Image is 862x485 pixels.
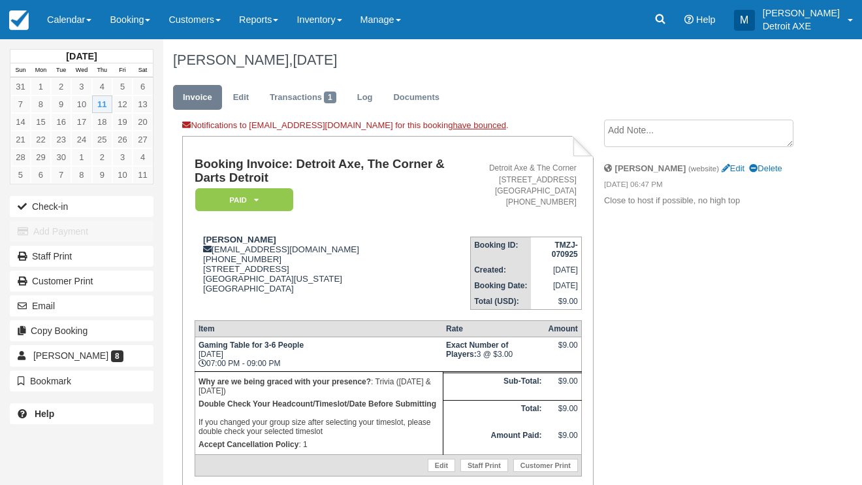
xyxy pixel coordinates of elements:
[749,163,782,173] a: Delete
[112,63,133,78] th: Fri
[195,337,443,372] td: [DATE] 07:00 PM - 09:00 PM
[51,95,71,113] a: 9
[324,92,336,103] span: 1
[10,345,153,366] a: [PERSON_NAME] 8
[92,95,112,113] a: 11
[531,293,582,310] td: $9.00
[696,14,716,25] span: Help
[763,7,840,20] p: [PERSON_NAME]
[443,337,545,372] td: 3 @ $3.00
[195,188,293,211] em: Paid
[9,10,29,30] img: checkfront-main-nav-mini-logo.png
[545,321,581,337] th: Amount
[195,158,470,184] h1: Booking Invoice: Detroit Axe, The Corner & Darts Detroit
[195,235,470,310] div: [EMAIL_ADDRESS][DOMAIN_NAME] [PHONE_NUMBER] [STREET_ADDRESS] [GEOGRAPHIC_DATA][US_STATE] [GEOGRAP...
[66,51,97,61] strong: [DATE]
[51,113,71,131] a: 16
[112,78,133,95] a: 5
[531,262,582,278] td: [DATE]
[112,131,133,148] a: 26
[133,113,153,131] a: 20
[92,63,112,78] th: Thu
[548,341,577,360] div: $9.00
[552,241,578,259] strong: TMZJ-070925
[10,246,153,267] a: Staff Print
[71,166,91,184] a: 8
[453,120,506,130] a: have bounced
[51,131,71,148] a: 23
[173,52,800,68] h1: [PERSON_NAME],
[10,113,31,131] a: 14
[475,163,577,208] address: Detroit Axe & The Corner [STREET_ADDRESS] [GEOGRAPHIC_DATA] [PHONE_NUMBER]
[71,148,91,166] a: 1
[33,350,108,361] span: [PERSON_NAME]
[545,373,581,400] td: $9.00
[10,295,153,316] button: Email
[92,78,112,95] a: 4
[31,95,51,113] a: 8
[10,271,153,292] a: Customer Print
[10,148,31,166] a: 28
[92,131,112,148] a: 25
[31,131,51,148] a: 22
[531,278,582,293] td: [DATE]
[10,320,153,341] button: Copy Booking
[10,403,153,424] a: Help
[71,131,91,148] a: 24
[604,195,800,207] p: Close to host if possible, no high top
[443,321,545,337] th: Rate
[684,15,694,24] i: Help
[112,148,133,166] a: 3
[51,63,71,78] th: Tue
[428,459,455,472] a: Edit
[688,164,719,173] small: (website)
[199,375,439,397] p: : Trivia ([DATE] & [DATE])
[195,321,443,337] th: Item
[31,113,51,131] a: 15
[112,113,133,131] a: 19
[199,341,304,350] strong: Gaming Table for 3-6 People
[199,377,371,386] strong: Why are we being graced with your presence?
[471,262,531,278] th: Created:
[10,63,31,78] th: Sun
[133,63,153,78] th: Sat
[604,179,800,193] em: [DATE] 06:47 PM
[199,399,436,409] b: Double Check Your Headcount/Timeslot/Date Before Submitting
[133,78,153,95] a: 6
[513,459,578,472] a: Customer Print
[10,166,31,184] a: 5
[182,120,594,136] div: Notifications to [EMAIL_ADDRESS][DOMAIN_NAME] for this booking .
[71,63,91,78] th: Wed
[111,350,123,362] span: 8
[545,401,581,427] td: $9.00
[133,131,153,148] a: 27
[471,237,531,262] th: Booking ID:
[203,235,276,244] strong: [PERSON_NAME]
[195,188,289,212] a: Paid
[293,52,337,68] span: [DATE]
[10,371,153,392] button: Bookmark
[199,397,439,438] p: If you changed your group size after selecting your timeslot, please double check your selected t...
[10,95,31,113] a: 7
[615,163,686,173] strong: [PERSON_NAME]
[347,85,383,110] a: Log
[133,166,153,184] a: 11
[734,10,755,31] div: M
[112,95,133,113] a: 12
[10,131,31,148] a: 21
[223,85,259,110] a: Edit
[199,438,439,451] p: : 1
[71,78,91,95] a: 3
[471,293,531,310] th: Total (USD):
[10,78,31,95] a: 31
[31,78,51,95] a: 1
[92,148,112,166] a: 2
[71,113,91,131] a: 17
[31,148,51,166] a: 29
[92,166,112,184] a: 9
[51,166,71,184] a: 7
[112,166,133,184] a: 10
[383,85,449,110] a: Documents
[10,221,153,242] button: Add Payment
[443,427,545,455] th: Amount Paid:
